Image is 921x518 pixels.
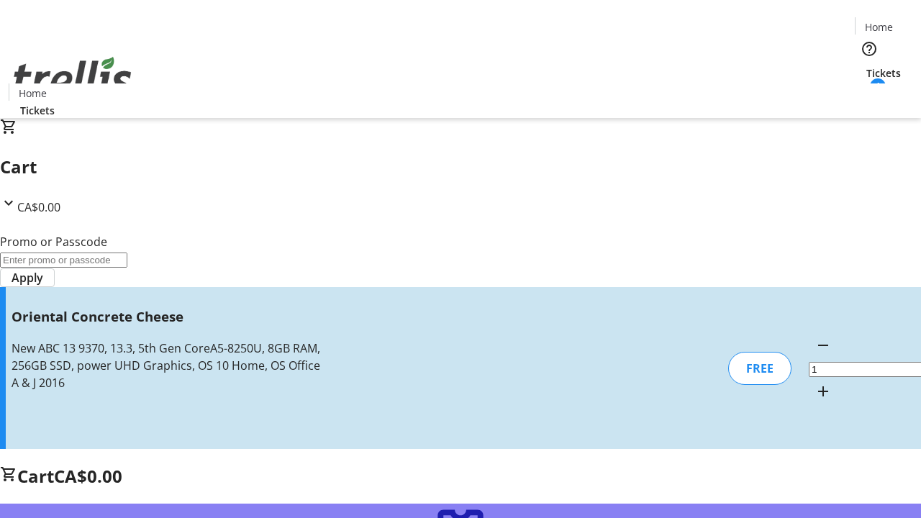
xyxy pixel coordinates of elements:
a: Home [856,19,902,35]
img: Orient E2E Organization 2HlHcCUPqJ's Logo [9,41,137,113]
button: Increment by one [809,377,838,406]
div: FREE [728,352,791,385]
a: Tickets [9,103,66,118]
h3: Oriental Concrete Cheese [12,306,326,327]
span: Tickets [20,103,55,118]
div: New ABC 13 9370, 13.3, 5th Gen CoreA5-8250U, 8GB RAM, 256GB SSD, power UHD Graphics, OS 10 Home, ... [12,340,326,391]
span: Home [865,19,893,35]
span: Tickets [866,65,901,81]
button: Decrement by one [809,331,838,360]
span: Home [19,86,47,101]
a: Tickets [855,65,912,81]
button: Help [855,35,884,63]
a: Home [9,86,55,101]
span: CA$0.00 [54,464,122,488]
span: Apply [12,269,43,286]
button: Cart [855,81,884,109]
span: CA$0.00 [17,199,60,215]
